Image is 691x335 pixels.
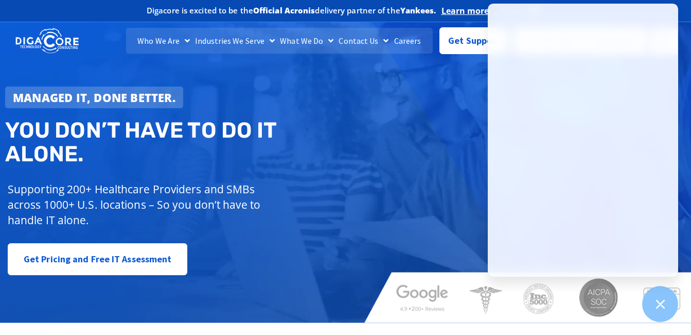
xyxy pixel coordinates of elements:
a: Get Pricing and Free IT Assessment [8,243,187,275]
h2: Digacore is excited to be the delivery partner of the [147,7,436,14]
p: Supporting 200+ Healthcare Providers and SMBs across 1000+ U.S. locations – So you don’t have to ... [8,181,291,228]
a: Contact Us [336,28,391,54]
a: Industries We Serve [192,28,277,54]
h2: You don’t have to do IT alone. [5,119,353,166]
b: Yankees. [400,5,436,15]
iframe: Chatgenie Messenger [488,4,678,277]
a: Who We Are [135,28,192,54]
strong: Managed IT, done better. [13,90,175,105]
a: Learn more [441,6,489,16]
a: Managed IT, done better. [5,87,183,108]
a: Get Support [439,27,508,54]
b: Official Acronis [253,5,315,15]
nav: Menu [126,28,433,54]
span: Get Pricing and Free IT Assessment [24,249,171,270]
a: What We Do [277,28,336,54]
img: DigaCore Technology Consulting [15,27,79,55]
span: Get Support [448,30,500,51]
a: Careers [392,28,424,54]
